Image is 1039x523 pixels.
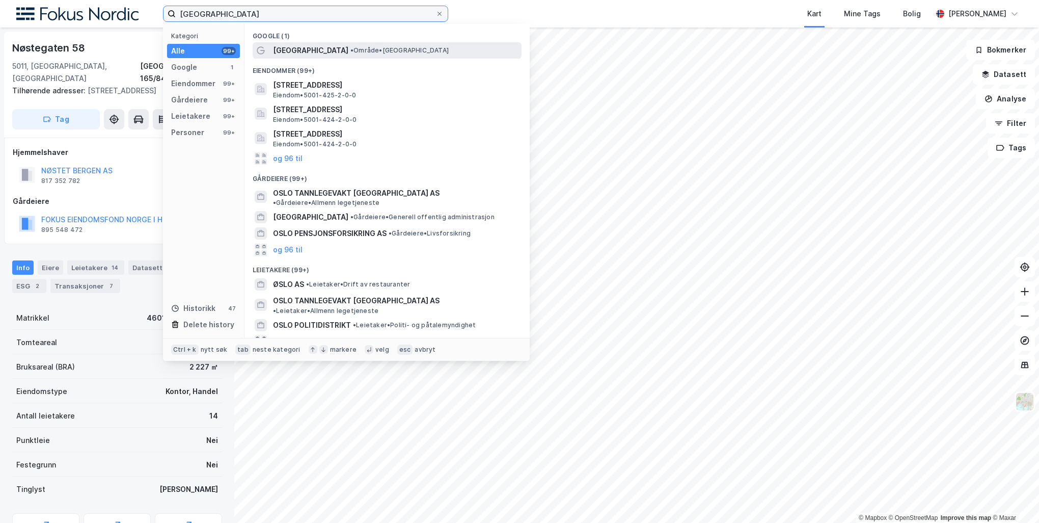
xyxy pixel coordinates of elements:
[16,312,49,324] div: Matrikkel
[16,361,75,373] div: Bruksareal (BRA)
[859,514,887,521] a: Mapbox
[171,345,199,355] div: Ctrl + k
[128,260,179,275] div: Datasett
[159,483,218,495] div: [PERSON_NAME]
[273,199,276,206] span: •
[389,229,471,238] span: Gårdeiere • Livsforsikring
[16,459,56,471] div: Festegrunn
[353,321,356,329] span: •
[171,61,197,73] div: Google
[988,138,1035,158] button: Tags
[16,336,57,349] div: Tomteareal
[206,434,218,447] div: Nei
[16,410,75,422] div: Antall leietakere
[350,213,353,221] span: •
[807,8,822,20] div: Kart
[222,80,236,88] div: 99+
[273,116,357,124] span: Eiendom • 5001-424-2-0-0
[273,211,348,223] span: [GEOGRAPHIC_DATA]
[41,226,83,234] div: 895 548 472
[147,312,218,324] div: 4601-165-845-0-0
[375,346,389,354] div: velg
[415,346,435,354] div: avbryt
[171,110,210,122] div: Leietakere
[171,94,208,106] div: Gårdeiere
[273,128,517,140] span: [STREET_ADDRESS]
[110,263,120,273] div: 14
[973,64,1035,85] button: Datasett
[273,199,379,207] span: Gårdeiere • Allmenn legetjeneste
[273,103,517,116] span: [STREET_ADDRESS]
[306,280,410,289] span: Leietaker • Drift av restauranter
[13,195,222,207] div: Gårdeiere
[988,474,1039,523] iframe: Chat Widget
[222,47,236,55] div: 99+
[273,307,378,315] span: Leietaker • Allmenn legetjeneste
[397,345,413,355] div: esc
[12,279,46,293] div: ESG
[976,89,1035,109] button: Analyse
[171,302,215,315] div: Historikk
[273,187,440,199] span: OSLO TANNLEGEVAKT [GEOGRAPHIC_DATA] AS
[273,319,351,331] span: OSLO POLITIDISTRIKT
[16,7,139,21] img: fokus-nordic-logo.8a93422641609758e4ac.png
[12,109,100,129] button: Tag
[222,128,236,137] div: 99+
[12,85,214,97] div: [STREET_ADDRESS]
[244,167,530,185] div: Gårdeiere (99+)
[12,86,88,95] span: Tilhørende adresser:
[844,8,881,20] div: Mine Tags
[13,146,222,159] div: Hjemmelshaver
[273,227,387,240] span: OSLO PENSJONSFORSIKRING AS
[330,346,357,354] div: markere
[140,60,222,85] div: [GEOGRAPHIC_DATA], 165/845
[948,8,1006,20] div: [PERSON_NAME]
[273,335,303,348] button: og 96 til
[16,385,67,398] div: Eiendomstype
[273,44,348,57] span: [GEOGRAPHIC_DATA]
[50,279,120,293] div: Transaksjoner
[389,229,392,237] span: •
[38,260,63,275] div: Eiere
[183,319,234,331] div: Delete history
[273,152,303,165] button: og 96 til
[235,345,251,355] div: tab
[209,410,218,422] div: 14
[273,79,517,91] span: [STREET_ADDRESS]
[171,32,240,40] div: Kategori
[228,304,236,312] div: 47
[353,321,476,329] span: Leietaker • Politi- og påtalemyndighet
[41,177,80,185] div: 817 352 782
[189,361,218,373] div: 2 227 ㎡
[350,46,449,55] span: Område • [GEOGRAPHIC_DATA]
[171,126,204,139] div: Personer
[12,40,87,56] div: Nøstegaten 58
[222,96,236,104] div: 99+
[12,260,34,275] div: Info
[12,60,140,85] div: 5011, [GEOGRAPHIC_DATA], [GEOGRAPHIC_DATA]
[166,385,218,398] div: Kontor, Handel
[273,140,357,148] span: Eiendom • 5001-424-2-0-0
[16,434,50,447] div: Punktleie
[966,40,1035,60] button: Bokmerker
[350,46,353,54] span: •
[32,281,42,291] div: 2
[988,474,1039,523] div: Kontrollprogram for chat
[889,514,938,521] a: OpenStreetMap
[176,6,435,21] input: Søk på adresse, matrikkel, gårdeiere, leietakere eller personer
[222,112,236,120] div: 99+
[106,281,116,291] div: 7
[273,295,440,307] span: OSLO TANNLEGEVAKT [GEOGRAPHIC_DATA] AS
[1015,392,1034,411] img: Z
[171,77,215,90] div: Eiendommer
[273,278,304,291] span: ØSLO AS
[67,260,124,275] div: Leietakere
[201,346,228,354] div: nytt søk
[171,45,185,57] div: Alle
[350,213,495,221] span: Gårdeiere • Generell offentlig administrasjon
[228,63,236,71] div: 1
[941,514,991,521] a: Improve this map
[16,483,45,495] div: Tinglyst
[903,8,921,20] div: Bolig
[244,24,530,42] div: Google (1)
